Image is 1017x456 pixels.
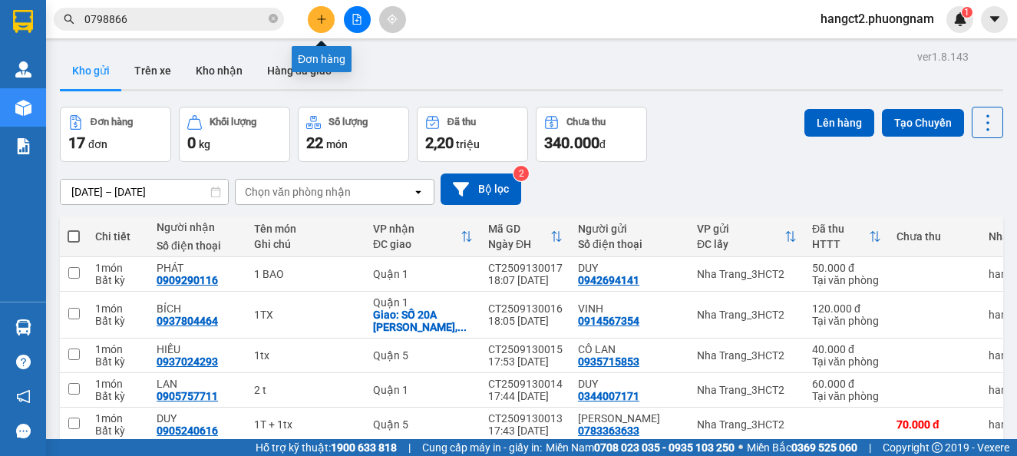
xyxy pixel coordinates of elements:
[373,349,473,362] div: Quận 5
[122,52,183,89] button: Trên xe
[544,134,599,152] span: 340.000
[95,412,141,425] div: 1 món
[60,52,122,89] button: Kho gửi
[917,48,969,65] div: ver 1.8.143
[95,315,141,327] div: Bất kỳ
[964,7,969,18] span: 1
[331,441,397,454] strong: 1900 633 818
[488,355,563,368] div: 17:53 [DATE]
[578,302,682,315] div: VINH
[594,441,735,454] strong: 0708 023 035 - 0935 103 250
[578,355,639,368] div: 0935715853
[697,418,797,431] div: Nha Trang_3HCT2
[373,268,473,280] div: Quận 1
[738,444,743,451] span: ⚪️
[488,302,563,315] div: CT2509130016
[981,6,1008,33] button: caret-down
[365,216,480,257] th: Toggle SortBy
[187,134,196,152] span: 0
[412,186,424,198] svg: open
[962,7,972,18] sup: 1
[425,134,454,152] span: 2,20
[812,390,881,402] div: Tại văn phòng
[578,238,682,250] div: Số điện thoại
[373,418,473,431] div: Quận 5
[157,262,239,274] div: PHÁT
[254,268,358,280] div: 1 BAO
[95,262,141,274] div: 1 món
[578,425,639,437] div: 0783363633
[95,343,141,355] div: 1 món
[488,315,563,327] div: 18:05 [DATE]
[306,134,323,152] span: 22
[488,343,563,355] div: CT2509130015
[61,180,228,204] input: Select a date range.
[95,390,141,402] div: Bất kỳ
[697,309,797,321] div: Nha Trang_3HCT2
[812,238,869,250] div: HTTT
[179,107,290,162] button: Khối lượng0kg
[536,107,647,162] button: Chưa thu340.000đ
[988,12,1002,26] span: caret-down
[456,138,480,150] span: triệu
[157,315,218,327] div: 0937804464
[254,309,358,321] div: 1TX
[68,134,85,152] span: 17
[255,52,344,89] button: Hàng đã giao
[697,349,797,362] div: Nha Trang_3HCT2
[84,11,266,28] input: Tìm tên, số ĐT hoặc mã đơn
[896,230,973,243] div: Chưa thu
[808,9,946,28] span: hangct2.phuongnam
[95,425,141,437] div: Bất kỳ
[578,315,639,327] div: 0914567354
[697,384,797,396] div: Nha Trang_3HCT2
[457,321,467,333] span: ...
[157,240,239,252] div: Số điện thoại
[15,100,31,116] img: warehouse-icon
[812,315,881,327] div: Tại văn phòng
[254,238,358,250] div: Ghi chú
[488,262,563,274] div: CT2509130017
[417,107,528,162] button: Đã thu2,20 triệu
[329,117,368,127] div: Số lượng
[157,390,218,402] div: 0905757711
[373,238,461,250] div: ĐC giao
[254,349,358,362] div: 1tx
[804,216,889,257] th: Toggle SortBy
[697,268,797,280] div: Nha Trang_3HCT2
[578,412,682,425] div: NGUYỄN
[13,10,33,33] img: logo-vxr
[599,138,606,150] span: đ
[95,274,141,286] div: Bất kỳ
[812,343,881,355] div: 40.000 đ
[326,138,348,150] span: món
[812,302,881,315] div: 120.000 đ
[157,302,239,315] div: BÍCH
[488,412,563,425] div: CT2509130013
[513,166,529,181] sup: 2
[578,378,682,390] div: DUY
[16,355,31,369] span: question-circle
[298,107,409,162] button: Số lượng22món
[199,138,210,150] span: kg
[157,355,218,368] div: 0937024293
[812,223,869,235] div: Đã thu
[812,274,881,286] div: Tại văn phòng
[157,378,239,390] div: LAN
[352,14,362,25] span: file-add
[373,309,473,333] div: Giao: SỐ 20A TRƯƠNG ĐỊNH, PHƯỜNG 6, QUẬN 3 (GTN: 60K)
[488,223,550,235] div: Mã GD
[16,424,31,438] span: message
[95,355,141,368] div: Bất kỳ
[379,6,406,33] button: aim
[578,223,682,235] div: Người gửi
[441,173,521,205] button: Bộ lọc
[16,389,31,404] span: notification
[488,274,563,286] div: 18:07 [DATE]
[15,319,31,335] img: warehouse-icon
[15,138,31,154] img: solution-icon
[488,238,550,250] div: Ngày ĐH
[932,442,943,453] span: copyright
[157,343,239,355] div: HIẾU
[812,378,881,390] div: 60.000 đ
